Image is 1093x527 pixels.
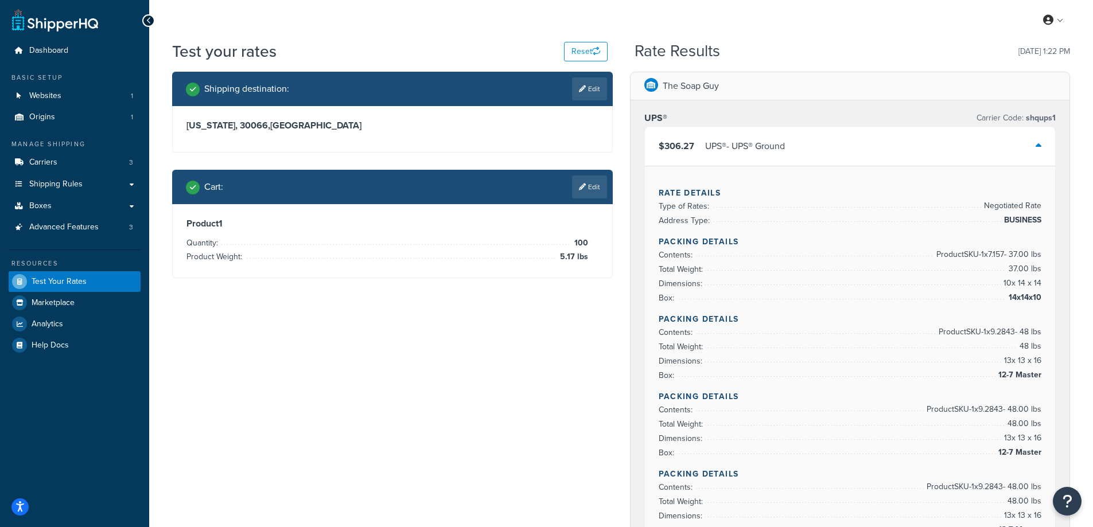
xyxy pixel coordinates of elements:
[9,335,141,356] a: Help Docs
[9,85,141,107] li: Websites
[29,158,57,167] span: Carriers
[9,196,141,217] a: Boxes
[131,112,133,122] span: 1
[659,447,677,459] span: Box:
[32,298,75,308] span: Marketplace
[29,112,55,122] span: Origins
[564,42,608,61] button: Reset
[1005,417,1041,431] span: 48.00 lbs
[571,236,588,250] span: 100
[659,418,706,430] span: Total Weight:
[659,263,706,275] span: Total Weight:
[572,77,607,100] a: Edit
[1001,213,1041,227] span: BUSINESS
[9,152,141,173] li: Carriers
[9,85,141,107] a: Websites1
[129,158,133,167] span: 3
[1018,44,1070,60] p: [DATE] 1:22 PM
[924,480,1041,494] span: Product SKU-1 x 9.2843 - 48.00 lbs
[9,73,141,83] div: Basic Setup
[705,138,785,154] div: UPS® - UPS® Ground
[659,187,1042,199] h4: Rate Details
[9,152,141,173] a: Carriers3
[659,495,706,508] span: Total Weight:
[9,107,141,128] a: Origins1
[659,214,713,227] span: Address Type:
[659,313,1042,325] h4: Packing Details
[659,432,705,444] span: Dimensions:
[659,341,706,353] span: Total Weight:
[172,40,277,63] h1: Test your rates
[557,250,588,264] span: 5.17 lbs
[644,112,667,124] h3: UPS®
[1001,276,1041,290] span: 10 x 14 x 14
[1024,112,1056,124] span: shqups1
[659,200,712,212] span: Type of Rates:
[981,199,1041,213] span: Negotiated Rate
[32,319,63,329] span: Analytics
[659,510,705,522] span: Dimensions:
[936,325,1041,339] span: Product SKU-1 x 9.2843 - 48 lbs
[1017,339,1041,353] span: 48 lbs
[9,40,141,61] a: Dashboard
[29,201,52,211] span: Boxes
[186,251,245,263] span: Product Weight:
[1001,431,1041,445] span: 13 x 13 x 16
[924,403,1041,416] span: Product SKU-1 x 9.2843 - 48.00 lbs
[572,175,607,198] a: Edit
[659,236,1042,248] h4: Packing Details
[9,259,141,268] div: Resources
[659,249,695,261] span: Contents:
[659,468,1042,480] h4: Packing Details
[1053,487,1082,516] button: Open Resource Center
[1001,509,1041,522] span: 13 x 13 x 16
[659,391,1042,403] h4: Packing Details
[129,222,133,232] span: 3
[659,292,677,304] span: Box:
[995,446,1041,459] span: 12-7 Master
[32,277,87,287] span: Test Your Rates
[1005,494,1041,508] span: 48.00 lbs
[131,91,133,101] span: 1
[659,139,694,153] span: $306.27
[204,182,223,192] h2: Cart :
[9,217,141,238] li: Advanced Features
[186,120,598,131] h3: [US_STATE], 30066 , [GEOGRAPHIC_DATA]
[659,326,695,338] span: Contents:
[9,107,141,128] li: Origins
[1006,262,1041,276] span: 37.00 lbs
[9,174,141,195] a: Shipping Rules
[659,404,695,416] span: Contents:
[186,237,221,249] span: Quantity:
[977,110,1056,126] p: Carrier Code:
[663,78,719,94] p: The Soap Guy
[29,91,61,101] span: Websites
[32,341,69,350] span: Help Docs
[933,248,1041,261] span: Product SKU-1 x 7.157 - 37.00 lbs
[9,292,141,313] a: Marketplace
[9,314,141,334] a: Analytics
[186,218,598,229] h3: Product 1
[29,222,99,232] span: Advanced Features
[659,355,705,367] span: Dimensions:
[1001,354,1041,368] span: 13 x 13 x 16
[9,271,141,292] a: Test Your Rates
[659,369,677,381] span: Box:
[1006,291,1041,305] span: 14x14x10
[995,368,1041,382] span: 12-7 Master
[9,139,141,149] div: Manage Shipping
[29,179,83,189] span: Shipping Rules
[635,42,720,60] h2: Rate Results
[9,217,141,238] a: Advanced Features3
[29,46,68,56] span: Dashboard
[659,278,705,290] span: Dimensions:
[659,481,695,493] span: Contents:
[204,84,289,94] h2: Shipping destination :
